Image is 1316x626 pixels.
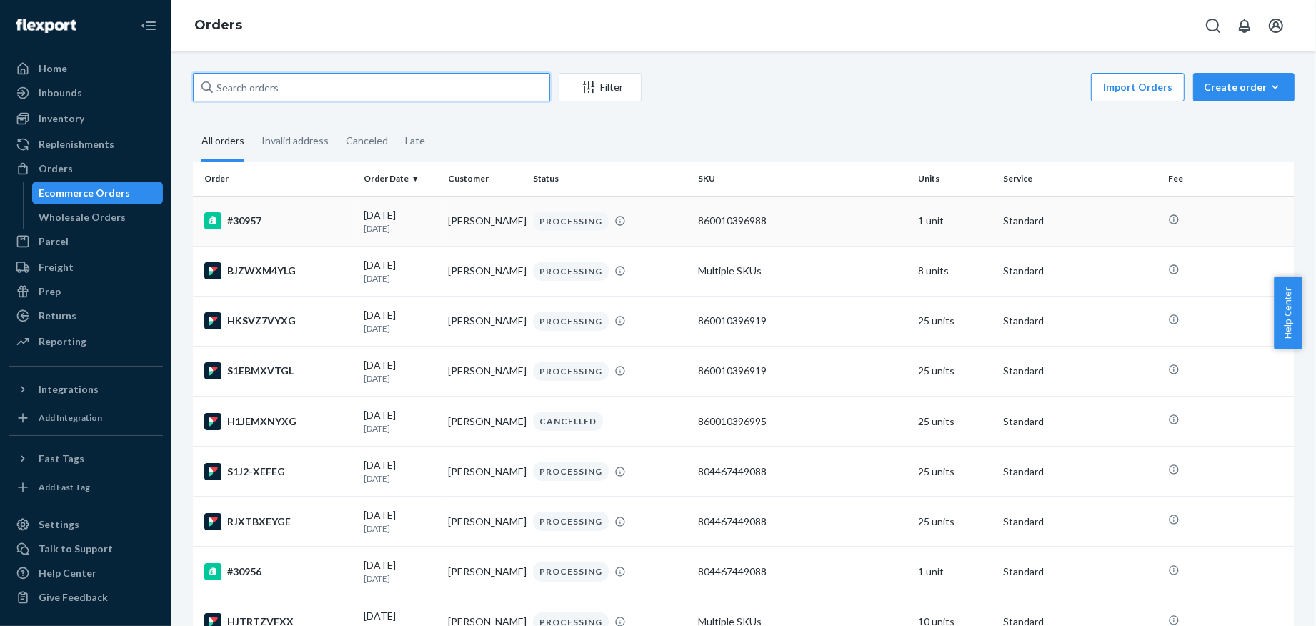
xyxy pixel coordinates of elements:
div: Wholesale Orders [39,210,126,224]
a: Ecommerce Orders [32,182,164,204]
p: Standard [1003,464,1157,479]
td: [PERSON_NAME] [443,547,527,597]
div: Fast Tags [39,452,84,466]
div: Replenishments [39,137,114,151]
div: PROCESSING [533,562,609,581]
td: [PERSON_NAME] [443,246,527,296]
div: [DATE] [364,208,437,234]
a: Add Fast Tag [9,476,163,499]
div: Prep [39,284,61,299]
div: Inbounds [39,86,82,100]
div: Talk to Support [39,542,113,556]
div: PROCESSING [533,212,609,231]
div: Settings [39,517,79,532]
div: PROCESSING [533,362,609,381]
th: Fee [1162,162,1295,196]
div: Create order [1204,80,1284,94]
div: Reporting [39,334,86,349]
a: Prep [9,280,163,303]
p: [DATE] [364,422,437,434]
div: Canceled [346,122,388,159]
td: [PERSON_NAME] [443,497,527,547]
button: Open account menu [1262,11,1290,40]
div: #30957 [204,212,352,229]
div: Customer [449,172,522,184]
button: Give Feedback [9,586,163,609]
div: Add Integration [39,412,102,424]
div: [DATE] [364,508,437,535]
div: 860010396919 [698,314,907,328]
div: Integrations [39,382,99,397]
div: Help Center [39,566,96,580]
p: [DATE] [364,272,437,284]
ol: breadcrumbs [183,5,254,46]
img: Flexport logo [16,19,76,33]
div: 804467449088 [698,565,907,579]
button: Open notifications [1230,11,1259,40]
div: [DATE] [364,308,437,334]
div: [DATE] [364,358,437,384]
th: SKU [692,162,912,196]
div: Home [39,61,67,76]
div: HKSVZ7VYXG [204,312,352,329]
p: [DATE] [364,222,437,234]
p: Standard [1003,515,1157,529]
button: Close Navigation [134,11,163,40]
p: Standard [1003,314,1157,328]
td: 25 units [912,397,997,447]
button: Fast Tags [9,447,163,470]
button: Open Search Box [1199,11,1227,40]
div: Give Feedback [39,590,108,605]
th: Units [912,162,997,196]
a: Orders [9,157,163,180]
div: Late [405,122,425,159]
div: H1JEMXNYXG [204,413,352,430]
a: Add Integration [9,407,163,429]
td: [PERSON_NAME] [443,447,527,497]
a: Help Center [9,562,163,585]
a: Inventory [9,107,163,130]
button: Import Orders [1091,73,1185,101]
button: Integrations [9,378,163,401]
div: Returns [39,309,76,323]
div: Orders [39,162,73,176]
a: Talk to Support [9,537,163,560]
div: Filter [559,80,641,94]
p: Standard [1003,264,1157,278]
a: Parcel [9,230,163,253]
td: [PERSON_NAME] [443,346,527,396]
div: PROCESSING [533,262,609,281]
td: [PERSON_NAME] [443,296,527,346]
p: [DATE] [364,372,437,384]
div: Parcel [39,234,69,249]
th: Service [997,162,1162,196]
a: Inbounds [9,81,163,104]
td: [PERSON_NAME] [443,397,527,447]
a: Settings [9,513,163,536]
p: [DATE] [364,572,437,585]
div: S1J2-XEFEG [204,463,352,480]
div: Inventory [39,111,84,126]
div: 804467449088 [698,515,907,529]
div: Freight [39,260,74,274]
div: [DATE] [364,408,437,434]
button: Help Center [1274,277,1302,349]
div: [DATE] [364,258,437,284]
a: Reporting [9,330,163,353]
th: Order Date [358,162,442,196]
div: 860010396995 [698,414,907,429]
th: Order [193,162,358,196]
p: Standard [1003,364,1157,378]
div: S1EBMXVTGL [204,362,352,379]
a: Returns [9,304,163,327]
p: [DATE] [364,472,437,485]
div: PROCESSING [533,462,609,481]
a: Freight [9,256,163,279]
div: RJXTBXEYGE [204,513,352,530]
div: 804467449088 [698,464,907,479]
td: 25 units [912,497,997,547]
p: Standard [1003,214,1157,228]
div: Invalid address [261,122,329,159]
div: PROCESSING [533,512,609,531]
